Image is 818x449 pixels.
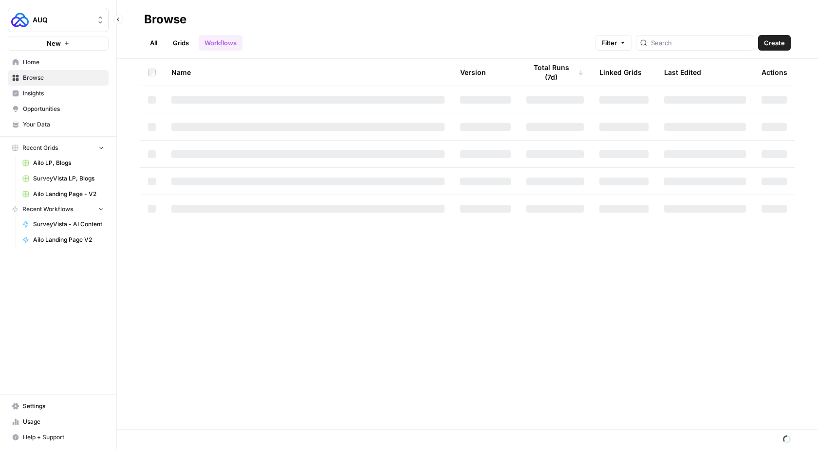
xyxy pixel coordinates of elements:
div: Total Runs (7d) [526,59,584,86]
span: Your Data [23,120,104,129]
img: AUQ Logo [11,11,29,29]
div: Actions [762,59,787,86]
span: Ailo Landing Page V2 [33,235,104,244]
span: New [47,38,61,48]
span: Ailo LP, Blogs [33,159,104,167]
div: Browse [144,12,186,27]
button: Filter [595,35,632,51]
button: Workspace: AUQ [8,8,109,32]
button: Recent Workflows [8,202,109,216]
span: Recent Workflows [22,205,73,214]
div: Name [171,59,445,86]
button: Help + Support [8,430,109,445]
a: Grids [167,35,195,51]
a: All [144,35,163,51]
div: Last Edited [664,59,701,86]
input: Search [651,38,750,48]
span: Insights [23,89,104,98]
a: SurveyVista - AI Content [18,216,109,232]
a: Browse [8,70,109,86]
a: Workflows [199,35,242,51]
a: Ailo Landing Page V2 [18,232,109,248]
div: Version [460,59,486,86]
span: Usage [23,417,104,426]
span: Settings [23,402,104,411]
span: Filter [601,38,617,48]
button: Recent Grids [8,141,109,155]
a: Ailo LP, Blogs [18,155,109,171]
span: Help + Support [23,433,104,442]
span: Create [764,38,785,48]
a: Home [8,54,109,70]
a: Settings [8,398,109,414]
span: AUQ [33,15,92,25]
button: Create [758,35,791,51]
span: Opportunities [23,105,104,113]
a: Insights [8,86,109,101]
span: Ailo Landing Page - V2 [33,190,104,198]
span: Recent Grids [22,144,58,152]
span: Browse [23,73,104,82]
a: Opportunities [8,101,109,117]
a: Your Data [8,117,109,132]
span: Home [23,58,104,67]
a: Ailo Landing Page - V2 [18,186,109,202]
div: Linked Grids [599,59,642,86]
a: SurveyVista LP, Blogs [18,171,109,186]
a: Usage [8,414,109,430]
button: New [8,36,109,51]
span: SurveyVista - AI Content [33,220,104,229]
span: SurveyVista LP, Blogs [33,174,104,183]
